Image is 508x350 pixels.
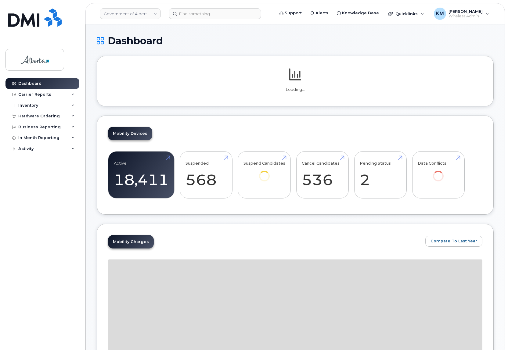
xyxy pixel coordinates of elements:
[97,35,494,46] h1: Dashboard
[360,155,401,195] a: Pending Status 2
[243,155,285,190] a: Suspend Candidates
[108,235,154,248] a: Mobility Charges
[108,127,152,140] a: Mobility Devices
[418,155,459,190] a: Data Conflicts
[425,236,482,247] button: Compare To Last Year
[114,155,169,195] a: Active 18,411
[302,155,343,195] a: Cancel Candidates 536
[186,155,227,195] a: Suspended 568
[431,238,477,244] span: Compare To Last Year
[108,87,482,92] p: Loading...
